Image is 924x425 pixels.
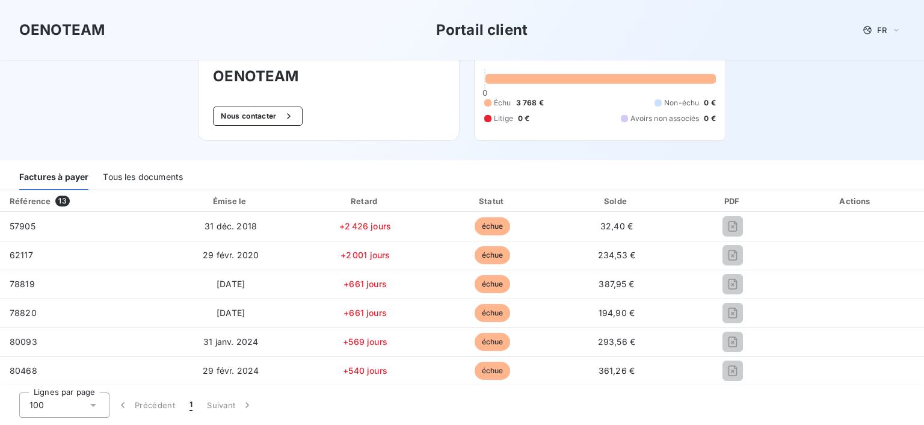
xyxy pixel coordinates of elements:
[217,308,245,318] span: [DATE]
[10,337,37,347] span: 80093
[182,392,200,418] button: 1
[600,221,633,231] span: 32,40 €
[482,88,487,98] span: 0
[475,275,511,293] span: échue
[436,19,528,41] h3: Portail client
[664,98,699,108] span: Non-échu
[217,279,245,289] span: [DATE]
[475,246,511,264] span: échue
[205,221,257,231] span: 31 déc. 2018
[10,196,51,206] div: Référence
[10,365,37,376] span: 80468
[432,195,553,207] div: Statut
[704,113,715,124] span: 0 €
[10,308,37,318] span: 78820
[598,337,635,347] span: 293,56 €
[189,399,192,411] span: 1
[103,165,183,190] div: Tous les documents
[630,113,699,124] span: Avoirs non associés
[340,250,390,260] span: +2 001 jours
[10,279,35,289] span: 78819
[494,113,513,124] span: Litige
[343,365,387,376] span: +540 jours
[494,98,511,108] span: Échu
[475,333,511,351] span: échue
[475,362,511,380] span: échue
[704,98,715,108] span: 0 €
[203,365,259,376] span: 29 févr. 2024
[877,25,887,35] span: FR
[203,250,259,260] span: 29 févr. 2020
[790,195,922,207] div: Actions
[213,107,302,126] button: Nous contacter
[599,279,634,289] span: 387,95 €
[518,113,529,124] span: 0 €
[303,195,427,207] div: Retard
[599,308,635,318] span: 194,90 €
[203,337,258,347] span: 31 janv. 2024
[343,337,387,347] span: +569 jours
[109,392,182,418] button: Précédent
[339,221,391,231] span: +2 426 jours
[10,250,33,260] span: 62117
[475,304,511,322] span: échue
[10,221,35,231] span: 57905
[163,195,298,207] div: Émise le
[475,217,511,235] span: échue
[213,66,445,87] h3: OENOTEAM
[516,98,544,108] span: 3 768 €
[598,250,635,260] span: 234,53 €
[343,308,387,318] span: +661 jours
[558,195,676,207] div: Solde
[599,365,635,376] span: 361,26 €
[55,196,69,206] span: 13
[29,399,44,411] span: 100
[200,392,260,418] button: Suivant
[343,279,387,289] span: +661 jours
[680,195,786,207] div: PDF
[19,19,105,41] h3: OENOTEAM
[19,165,88,190] div: Factures à payer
